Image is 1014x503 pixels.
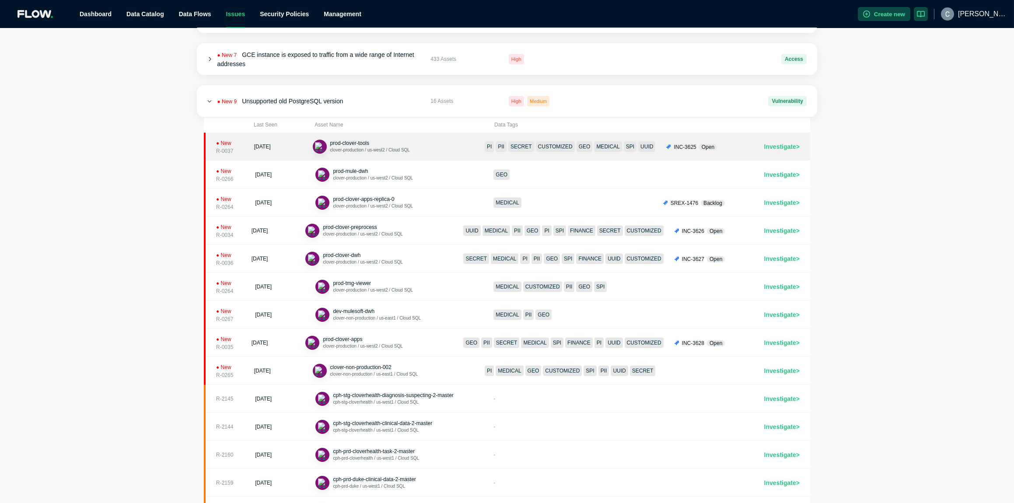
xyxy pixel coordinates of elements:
[216,251,245,267] div: R-0036
[313,364,418,378] div: DBInstanceclover-non-production-002clover-non-production / us-east1 / Cloud SQL
[498,368,521,374] span: MEDICAL
[764,394,800,403] span: Investigate >
[465,256,487,262] span: SECRET
[216,364,231,370] span: ● New
[254,142,271,151] div: [DATE]
[613,368,626,374] span: UUID
[498,144,504,150] span: PII
[252,254,268,263] div: [DATE]
[330,148,410,152] span: clover-production / us-west2 / Cloud SQL
[601,368,607,374] span: PII
[485,228,508,234] span: MEDICAL
[179,11,211,18] span: Data Flows
[204,161,810,189] a: ● NewR-0266[DATE]DBInstanceprod-mule-dwhclover-production / us-west2 / Cloud SQLGEOInvestigate>
[764,282,800,291] span: Investigate >
[764,198,800,207] span: Investigate >
[323,224,377,230] span: prod-clover-preprocess
[204,189,810,217] a: ● NewR-0264[DATE]DBInstanceprod-clover-apps-replica-0clover-production / us-west2 / Cloud SQLMEDI...
[204,413,810,441] a: R-2144[DATE]DBInstancecph-stg-cloverhealth-clinical-data-2-mastercph-stg-cloverhealth / us-west1 ...
[493,256,516,262] span: MEDICAL
[318,450,327,460] img: DBInstance
[126,11,164,18] a: Data Catalog
[494,120,656,129] span: Data Tags
[318,310,327,320] img: DBInstance
[627,340,661,346] span: CUSTOMIZED
[333,168,368,174] span: prod-mule-dwh
[768,96,807,106] span: Vulnerability
[333,392,453,398] span: cph-stg-cloverhealth-diagnosis-suspecting-2-master
[465,340,477,346] span: GEO
[538,312,549,318] span: GEO
[323,252,360,258] span: prod-clover-dwh
[315,142,324,151] img: DBInstance
[318,394,327,404] img: DBInstance
[333,420,432,426] span: cph-stg-cloverhealth-clinical-data-2-master
[510,144,532,150] span: SECRET
[522,256,527,262] span: PI
[252,338,268,347] div: [DATE]
[204,441,810,469] a: R-2160[DATE]DBInstancecph-prd-cloverhealth-task-2-mastercph-prd-cloverhealth / us-west1 / Cloud S...
[254,120,308,129] span: Last Seen
[323,224,377,231] button: prod-clover-preprocess
[330,364,392,371] button: clover-non-production-002
[330,364,392,370] span: clover-non-production-002
[632,368,654,374] span: SECRET
[538,144,573,150] span: CUSTOMIZED
[493,452,654,458] div: -
[570,228,593,234] span: FINANCE
[254,366,271,375] div: [DATE]
[318,170,327,179] img: DBInstance
[217,98,237,105] span: 9
[315,476,416,490] div: DBInstancecph-prd-duke-clinical-data-2-mastercph-prd-duke / us-west1 / Cloud SQL
[204,245,810,273] a: ● NewR-0036[DATE]DBInstanceprod-clover-dwhclover-production / us-west2 / Cloud SQLSECRETMEDICALPI...
[534,256,540,262] span: PII
[216,307,248,323] div: R-0267
[672,225,727,237] a: INC-3626Open
[216,168,231,174] span: ● New
[682,256,704,262] span: INC-3627
[305,224,319,238] button: DBInstance
[318,478,327,488] img: DBInstance
[566,284,573,290] span: PII
[564,256,572,262] span: SPI
[80,11,112,18] a: Dashboard
[315,420,432,434] div: DBInstancecph-stg-cloverhealth-clinical-data-2-mastercph-stg-cloverhealth / us-west1 / Cloud SQL
[217,51,414,67] span: GCE instance is exposed to traffic from a wide range of Internet addresses
[333,476,416,482] span: cph-prd-duke-clinical-data-2-master
[333,168,368,175] button: prod-mule-dwh
[330,140,369,146] span: prod-clover-tools
[308,338,317,348] img: DBInstance
[596,284,605,290] span: SPI
[216,395,248,402] div: R-2145
[514,228,521,234] span: PII
[217,52,233,58] span: ● New
[544,228,549,234] span: PI
[318,422,327,432] img: DBInstance
[197,85,817,117] div: ● New 9Unsupported old PostgreSQL version16 AssetsHighMediumVulnerability
[313,364,327,378] button: DBInstance
[764,338,800,347] span: Investigate >
[255,310,272,319] div: [DATE]
[333,448,415,455] button: cph-prd-cloverhealth-task-2-master
[216,167,248,183] div: R-0266
[315,366,324,376] img: DBInstance
[308,254,317,264] img: DBInstance
[493,424,654,430] div: -
[217,52,237,58] span: 7
[764,422,800,431] span: Investigate >
[315,308,421,322] div: DBInstancedev-mulesoft-dwhclover-non-production / us-east1 / Cloud SQL
[578,256,601,262] span: FINANCE
[204,385,810,413] a: R-2145[DATE]DBInstancecph-stg-cloverhealth-diagnosis-suspecting-2-mastercph-stg-cloverhealth / us...
[216,451,248,458] div: R-2160
[216,223,245,239] div: R-0034
[318,198,327,208] img: DBInstance
[430,97,501,106] span: 16 Assets
[315,196,329,210] button: DBInstance
[216,280,231,286] span: ● New
[333,280,371,287] button: prod-tmg-viewer
[315,196,413,210] div: DBInstanceprod-clover-apps-replica-0clover-production / us-west2 / Cloud SQL
[941,7,954,21] img: ALm5wu3j3TwsebvWfrVfQFzHNCpJkZ7gRcr-iINaS9Kv=s96-c
[699,144,717,150] span: Open
[323,252,360,259] button: prod-clover-dwh
[640,144,653,150] span: UUID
